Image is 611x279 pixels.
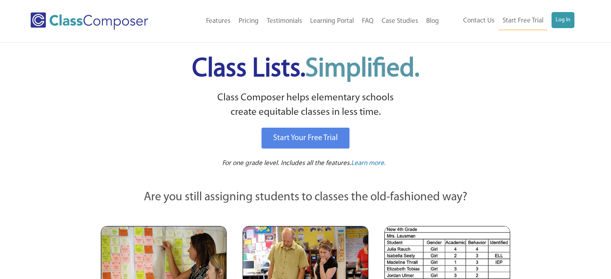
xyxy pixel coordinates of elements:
a: FAQ [358,12,378,30]
span: Learn more. [351,160,386,167]
a: Case Studies [378,12,422,30]
nav: Header Menu [443,12,574,30]
a: Log In [552,12,574,28]
nav: Header Menu [174,12,443,30]
a: Learn more. [351,159,386,169]
a: Blog [422,12,443,30]
a: Start Free Trial [499,12,548,30]
p: Are you still assigning students to classes the old-fashioned way? [101,189,511,206]
p: Class Composer helps elementary schools create equitable classes in less time. [100,91,512,120]
a: Contact Us [459,12,499,30]
span: Simplified. [305,56,419,82]
a: Pricing [235,12,263,30]
span: Start Your Free Trial [273,134,338,142]
a: Learning Portal [306,12,358,30]
a: Testimonials [263,12,306,30]
img: Class Composer [31,12,148,30]
a: Start Your Free Trial [262,128,349,149]
span: For one grade level. Includes all the features. [222,160,351,167]
a: Features [202,12,235,30]
span: Class Lists. [192,56,419,82]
